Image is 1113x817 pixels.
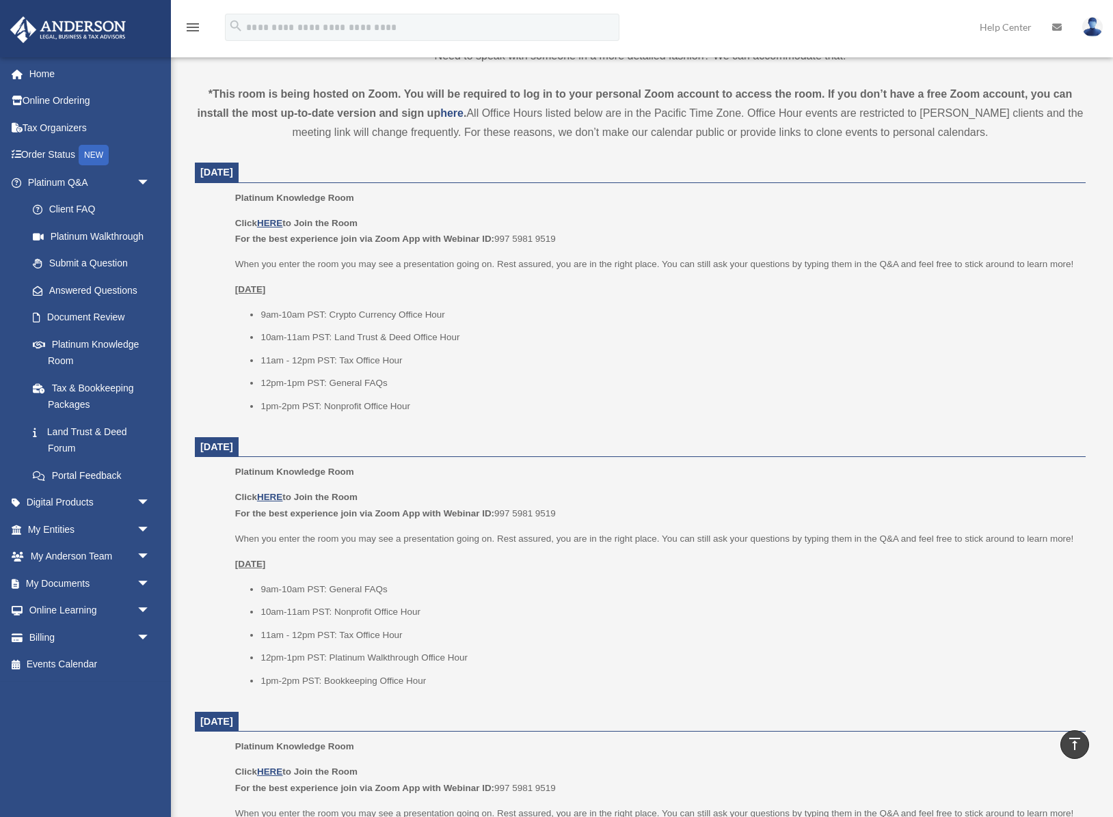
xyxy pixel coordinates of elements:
[260,398,1076,415] li: 1pm-2pm PST: Nonprofit Office Hour
[1067,736,1083,752] i: vertical_align_top
[257,218,282,228] a: HERE
[257,492,282,502] a: HERE
[10,87,171,115] a: Online Ordering
[185,19,201,36] i: menu
[260,581,1076,598] li: 9am-10am PST: General FAQs
[260,673,1076,689] li: 1pm-2pm PST: Bookkeeping Office Hour
[464,107,466,119] strong: .
[235,492,358,502] b: Click to Join the Room
[235,783,494,793] b: For the best experience join via Zoom App with Webinar ID:
[137,624,164,652] span: arrow_drop_down
[19,277,171,304] a: Answered Questions
[137,169,164,197] span: arrow_drop_down
[137,543,164,571] span: arrow_drop_down
[260,352,1076,369] li: 11am - 12pm PST: Tax Office Hour
[195,85,1086,142] div: All Office Hours listed below are in the Pacific Time Zone. Office Hour events are restricted to ...
[260,627,1076,643] li: 11am - 12pm PST: Tax Office Hour
[235,193,354,203] span: Platinum Knowledge Room
[19,331,164,374] a: Platinum Knowledge Room
[10,543,171,570] a: My Anderson Teamarrow_drop_down
[10,516,171,543] a: My Entitiesarrow_drop_down
[19,418,171,462] a: Land Trust & Deed Forum
[235,764,1076,796] p: 997 5981 9519
[19,250,171,277] a: Submit a Question
[19,196,171,223] a: Client FAQ
[10,141,171,169] a: Order StatusNEW
[260,650,1076,666] li: 12pm-1pm PST: Platinum Walkthrough Office Hour
[10,624,171,651] a: Billingarrow_drop_down
[19,304,171,331] a: Document Review
[235,215,1076,247] p: 997 5981 9519
[19,223,171,250] a: Platinum Walkthrough
[235,234,494,244] b: For the best experience join via Zoom App with Webinar ID:
[137,597,164,625] span: arrow_drop_down
[10,489,171,516] a: Digital Productsarrow_drop_down
[79,145,109,165] div: NEW
[260,307,1076,323] li: 9am-10am PST: Crypto Currency Office Hour
[235,766,358,777] b: Click to Join the Room
[235,467,354,477] span: Platinum Knowledge Room
[260,329,1076,346] li: 10am-11am PST: Land Trust & Deed Office Hour
[1082,17,1103,37] img: User Pic
[260,604,1076,620] li: 10am-11am PST: Nonprofit Office Hour
[1060,730,1089,759] a: vertical_align_top
[10,60,171,87] a: Home
[235,741,354,751] span: Platinum Knowledge Room
[19,462,171,489] a: Portal Feedback
[10,651,171,678] a: Events Calendar
[235,559,266,569] u: [DATE]
[10,597,171,624] a: Online Learningarrow_drop_down
[185,24,201,36] a: menu
[10,570,171,597] a: My Documentsarrow_drop_down
[200,716,233,727] span: [DATE]
[235,508,494,518] b: For the best experience join via Zoom App with Webinar ID:
[228,18,243,33] i: search
[257,766,282,777] a: HERE
[198,88,1073,119] strong: *This room is being hosted on Zoom. You will be required to log in to your personal Zoom account ...
[137,570,164,598] span: arrow_drop_down
[10,169,171,196] a: Platinum Q&Aarrow_drop_down
[200,167,233,178] span: [DATE]
[200,441,233,452] span: [DATE]
[137,489,164,517] span: arrow_drop_down
[137,516,164,544] span: arrow_drop_down
[235,489,1076,521] p: 997 5981 9519
[10,114,171,141] a: Tax Organizers
[235,531,1076,547] p: When you enter the room you may see a presentation going on. Rest assured, you are in the right p...
[260,375,1076,391] li: 12pm-1pm PST: General FAQs
[440,107,464,119] a: here
[6,16,130,43] img: Anderson Advisors Platinum Portal
[235,256,1076,273] p: When you enter the room you may see a presentation going on. Rest assured, you are in the right p...
[235,218,358,228] b: Click to Join the Room
[19,374,171,418] a: Tax & Bookkeeping Packages
[235,284,266,294] u: [DATE]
